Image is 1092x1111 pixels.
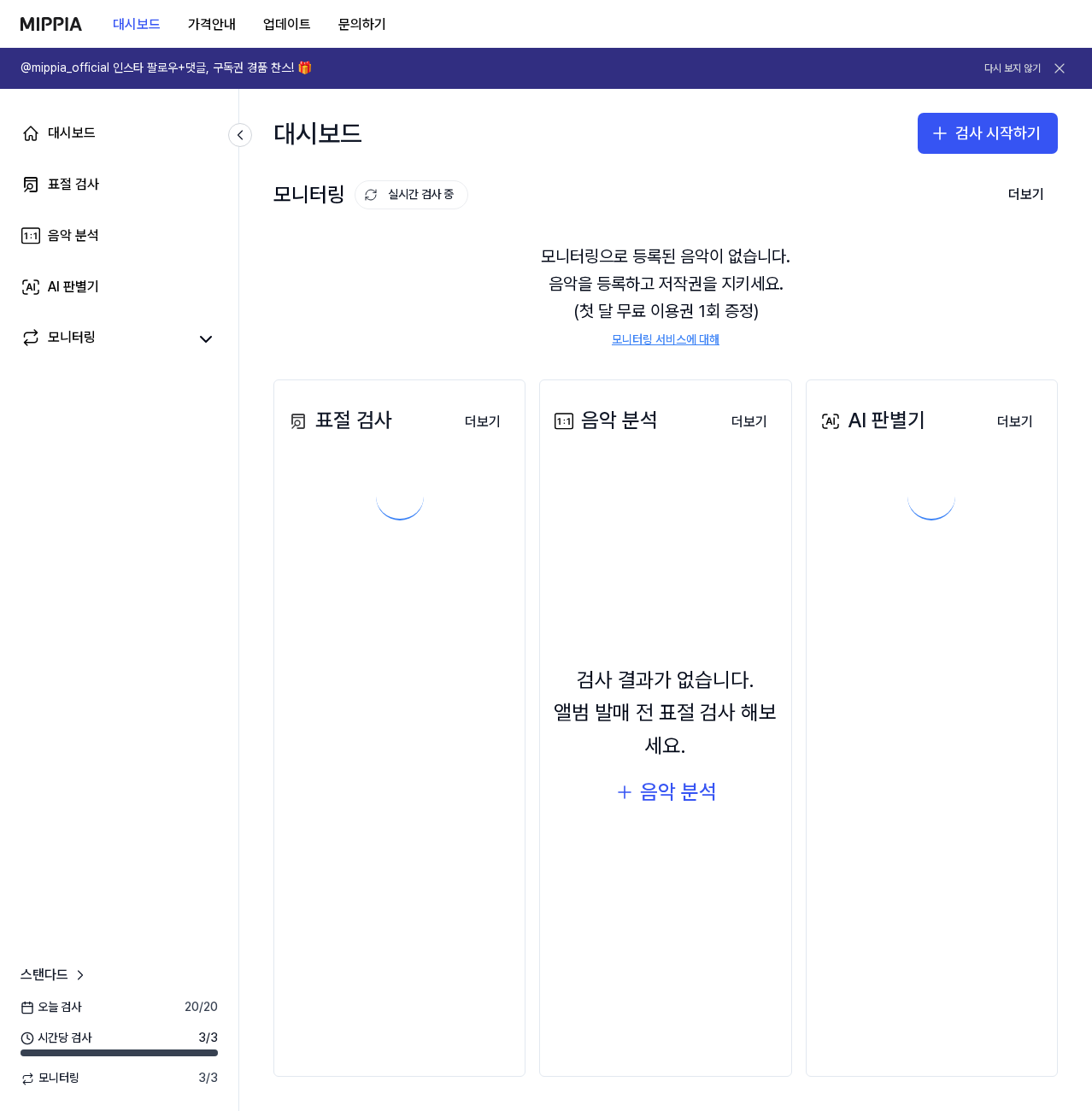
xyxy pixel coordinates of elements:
span: 3 / 3 [198,1030,218,1047]
button: 실시간 검사 중 [355,180,468,209]
div: AI 판별기 [817,404,925,437]
a: AI 판별기 [10,267,228,308]
h1: @mippia_official 인스타 팔로우+댓글, 구독권 경품 찬스! 🎁 [21,60,312,77]
span: 모니터링 [21,1070,79,1087]
a: 더보기 [718,403,781,439]
span: 오늘 검사 [21,999,81,1016]
a: 더보기 [451,403,514,439]
a: 음악 분석 [10,215,228,256]
a: 업데이트 [250,1,325,48]
button: 업데이트 [250,8,325,42]
button: 대시보드 [99,8,174,42]
span: 시간당 검사 [21,1030,91,1047]
span: 스탠다드 [21,965,68,985]
a: 더보기 [983,403,1047,439]
button: 검사 시작하기 [918,113,1058,154]
span: 3 / 3 [198,1070,218,1087]
button: 더보기 [995,178,1058,212]
button: 다시 보지 않기 [984,62,1041,76]
div: 모니터링 [48,327,96,351]
button: 문의하기 [325,8,400,42]
a: 스탠다드 [21,965,89,985]
button: 가격안내 [174,8,250,42]
a: 모니터링 [21,327,187,351]
div: 음악 분석 [48,226,99,246]
div: 모니터링 [273,179,468,211]
button: 음악 분석 [614,776,717,808]
div: 모니터링으로 등록된 음악이 없습니다. 음악을 등록하고 저작권을 지키세요. (첫 달 무료 이용권 1회 증정) [273,222,1058,369]
button: 더보기 [718,405,781,439]
div: 표절 검사 [48,174,99,195]
div: 음악 분석 [550,404,658,437]
div: 표절 검사 [285,404,392,437]
button: 더보기 [983,405,1047,439]
a: 대시보드 [10,113,228,154]
button: 더보기 [451,405,514,439]
span: 20 / 20 [185,999,218,1016]
div: 검사 결과가 없습니다. 앨범 발매 전 표절 검사 해보세요. [550,664,780,762]
a: 모니터링 서비스에 대해 [612,332,719,349]
div: 대시보드 [48,123,96,144]
div: 대시보드 [273,106,362,161]
div: 음악 분석 [640,776,717,808]
img: logo [21,17,82,31]
div: AI 판별기 [48,277,99,297]
a: 표절 검사 [10,164,228,205]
